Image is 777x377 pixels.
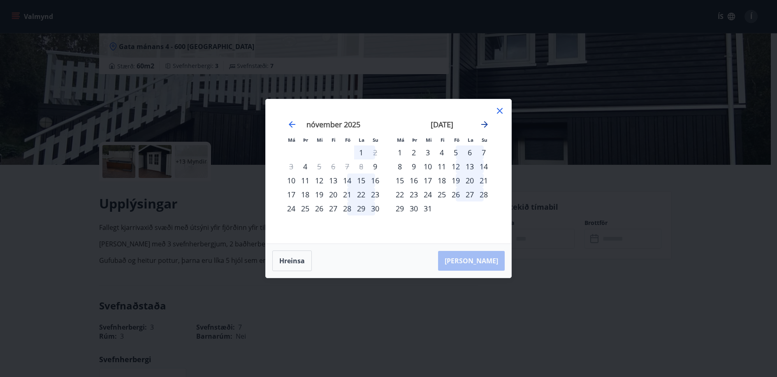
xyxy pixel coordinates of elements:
[317,137,323,143] small: Mi
[407,173,421,187] td: Choose þriðjudagur, 16. desember 2025 as your check-in date. It’s available.
[421,187,435,201] div: 24
[284,159,298,173] td: Not available. mánudagur, 3. nóvember 2025
[326,159,340,173] td: Not available. fimmtudagur, 6. nóvember 2025
[303,137,308,143] small: Þr
[477,145,491,159] div: 7
[407,201,421,215] td: Choose þriðjudagur, 30. desember 2025 as your check-in date. It’s available.
[393,145,407,159] td: Choose mánudagur, 1. desember 2025 as your check-in date. It’s available.
[449,187,463,201] td: Choose föstudagur, 26. desember 2025 as your check-in date. It’s available.
[354,173,368,187] div: 15
[312,187,326,201] div: 19
[298,173,312,187] div: 11
[354,173,368,187] td: Choose laugardagur, 15. nóvember 2025 as your check-in date. It’s available.
[407,201,421,215] div: 30
[354,187,368,201] td: Choose laugardagur, 22. nóvember 2025 as your check-in date. It’s available.
[284,173,298,187] div: 10
[463,159,477,173] td: Choose laugardagur, 13. desember 2025 as your check-in date. It’s available.
[284,201,298,215] div: 24
[368,145,382,159] td: Not available. sunnudagur, 2. nóvember 2025
[326,201,340,215] td: Choose fimmtudagur, 27. nóvember 2025 as your check-in date. It’s available.
[368,159,382,173] td: Choose sunnudagur, 9. nóvember 2025 as your check-in date. It’s available.
[288,137,295,143] small: Má
[421,159,435,173] td: Choose miðvikudagur, 10. desember 2025 as your check-in date. It’s available.
[354,145,368,159] div: 1
[407,159,421,173] td: Choose þriðjudagur, 9. desember 2025 as your check-in date. It’s available.
[449,173,463,187] div: 19
[477,159,491,173] td: Choose sunnudagur, 14. desember 2025 as your check-in date. It’s available.
[368,145,382,159] div: Aðeins útritun í boði
[368,173,382,187] div: 16
[298,159,312,173] td: Choose þriðjudagur, 4. nóvember 2025 as your check-in date. It’s available.
[407,159,421,173] div: 9
[368,159,382,173] div: Aðeins innritun í boði
[312,159,326,173] td: Not available. miðvikudagur, 5. nóvember 2025
[449,159,463,173] td: Choose föstudagur, 12. desember 2025 as your check-in date. It’s available.
[368,173,382,187] td: Choose sunnudagur, 16. nóvember 2025 as your check-in date. It’s available.
[284,187,298,201] td: Choose mánudagur, 17. nóvember 2025 as your check-in date. It’s available.
[463,187,477,201] td: Choose laugardagur, 27. desember 2025 as your check-in date. It’s available.
[368,201,382,215] td: Choose sunnudagur, 30. nóvember 2025 as your check-in date. It’s available.
[435,187,449,201] div: 25
[435,145,449,159] div: 4
[393,201,407,215] div: 29
[393,173,407,187] td: Choose mánudagur, 15. desember 2025 as your check-in date. It’s available.
[312,159,326,173] div: Aðeins útritun í boði
[421,145,435,159] div: 3
[463,173,477,187] td: Choose laugardagur, 20. desember 2025 as your check-in date. It’s available.
[454,137,459,143] small: Fö
[359,137,364,143] small: La
[354,201,368,215] td: Choose laugardagur, 29. nóvember 2025 as your check-in date. It’s available.
[477,145,491,159] td: Choose sunnudagur, 7. desember 2025 as your check-in date. It’s available.
[326,173,340,187] td: Choose fimmtudagur, 13. nóvember 2025 as your check-in date. It’s available.
[393,187,407,201] td: Choose mánudagur, 22. desember 2025 as your check-in date. It’s available.
[354,145,368,159] td: Choose laugardagur, 1. nóvember 2025 as your check-in date. It’s available.
[407,187,421,201] div: 23
[354,187,368,201] div: 22
[407,173,421,187] div: 16
[298,201,312,215] div: 25
[276,109,501,234] div: Calendar
[393,201,407,215] td: Choose mánudagur, 29. desember 2025 as your check-in date. It’s available.
[421,173,435,187] td: Choose miðvikudagur, 17. desember 2025 as your check-in date. It’s available.
[312,187,326,201] td: Choose miðvikudagur, 19. nóvember 2025 as your check-in date. It’s available.
[463,145,477,159] td: Choose laugardagur, 6. desember 2025 as your check-in date. It’s available.
[340,159,354,173] td: Not available. föstudagur, 7. nóvember 2025
[393,173,407,187] div: 15
[407,145,421,159] td: Choose þriðjudagur, 2. desember 2025 as your check-in date. It’s available.
[298,159,312,173] div: Aðeins innritun í boði
[340,187,354,201] div: 21
[477,159,491,173] div: 14
[326,201,340,215] div: 27
[298,201,312,215] td: Choose þriðjudagur, 25. nóvember 2025 as your check-in date. It’s available.
[312,201,326,215] td: Choose miðvikudagur, 26. nóvember 2025 as your check-in date. It’s available.
[463,173,477,187] div: 20
[477,173,491,187] div: 21
[463,159,477,173] div: 13
[326,187,340,201] td: Choose fimmtudagur, 20. nóvember 2025 as your check-in date. It’s available.
[421,145,435,159] td: Choose miðvikudagur, 3. desember 2025 as your check-in date. It’s available.
[407,145,421,159] div: 2
[368,187,382,201] td: Choose sunnudagur, 23. nóvember 2025 as your check-in date. It’s available.
[340,201,354,215] div: 28
[480,119,489,129] div: Move forward to switch to the next month.
[393,159,407,173] div: 8
[449,145,463,159] div: 5
[306,119,360,129] strong: nóvember 2025
[326,173,340,187] div: 13
[368,201,382,215] div: 30
[435,173,449,187] div: 18
[284,187,298,201] div: 17
[312,173,326,187] div: 12
[449,187,463,201] div: 26
[373,137,378,143] small: Su
[435,159,449,173] td: Choose fimmtudagur, 11. desember 2025 as your check-in date. It’s available.
[463,145,477,159] div: 6
[421,201,435,215] td: Choose miðvikudagur, 31. desember 2025 as your check-in date. It’s available.
[441,137,445,143] small: Fi
[449,145,463,159] td: Choose föstudagur, 5. desember 2025 as your check-in date. It’s available.
[449,159,463,173] div: 12
[435,159,449,173] div: 11
[421,173,435,187] div: 17
[477,173,491,187] td: Choose sunnudagur, 21. desember 2025 as your check-in date. It’s available.
[421,201,435,215] div: 31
